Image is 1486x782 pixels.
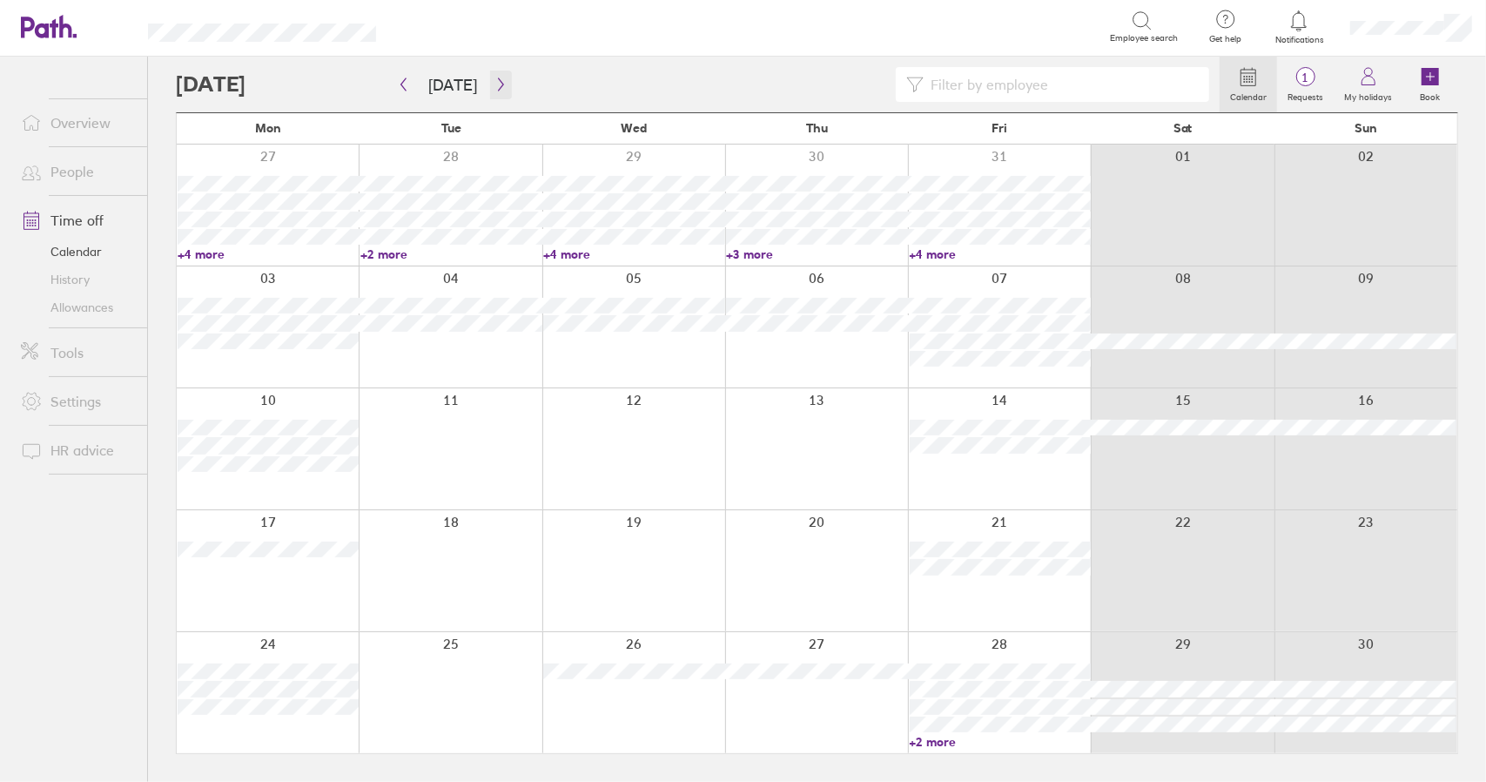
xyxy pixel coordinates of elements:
[7,105,147,140] a: Overview
[543,246,724,262] a: +4 more
[621,121,647,135] span: Wed
[7,154,147,189] a: People
[1277,71,1334,84] span: 1
[1271,35,1328,45] span: Notifications
[910,734,1091,750] a: +2 more
[255,121,281,135] span: Mon
[1402,57,1458,112] a: Book
[414,71,491,99] button: [DATE]
[423,18,467,34] div: Search
[178,246,359,262] a: +4 more
[7,384,147,419] a: Settings
[992,121,1008,135] span: Fri
[1197,34,1254,44] span: Get help
[1220,57,1277,112] a: Calendar
[1410,87,1451,103] label: Book
[1277,87,1334,103] label: Requests
[1277,57,1334,112] a: 1Requests
[7,266,147,293] a: History
[7,203,147,238] a: Time off
[910,246,1091,262] a: +4 more
[360,246,541,262] a: +2 more
[1334,87,1402,103] label: My holidays
[1220,87,1277,103] label: Calendar
[1173,121,1193,135] span: Sat
[7,433,147,468] a: HR advice
[1334,57,1402,112] a: My holidays
[7,238,147,266] a: Calendar
[806,121,828,135] span: Thu
[7,293,147,321] a: Allowances
[1110,33,1178,44] span: Employee search
[1271,9,1328,45] a: Notifications
[7,335,147,370] a: Tools
[441,121,461,135] span: Tue
[1355,121,1377,135] span: Sun
[726,246,907,262] a: +3 more
[924,68,1199,101] input: Filter by employee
